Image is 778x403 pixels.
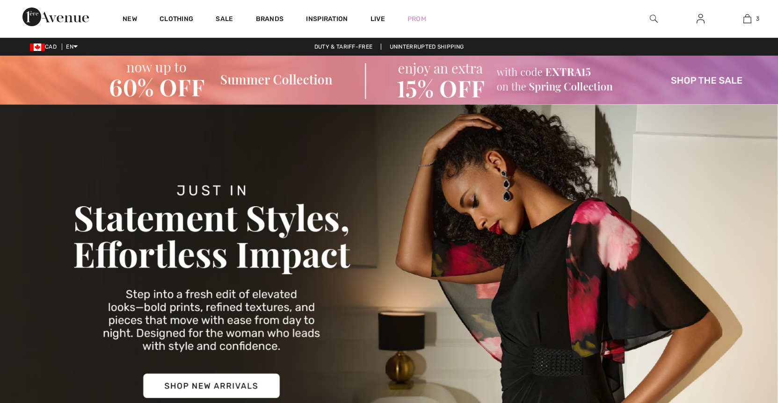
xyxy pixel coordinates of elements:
[30,43,45,51] img: Canadian Dollar
[256,15,284,25] a: Brands
[371,14,385,24] a: Live
[160,15,193,25] a: Clothing
[123,15,137,25] a: New
[650,13,658,24] img: search the website
[66,43,78,50] span: EN
[306,15,348,25] span: Inspiration
[216,15,233,25] a: Sale
[743,13,751,24] img: My Bag
[689,13,712,25] a: Sign In
[718,375,769,398] iframe: Opens a widget where you can find more information
[724,13,770,24] a: 3
[30,43,60,50] span: CAD
[697,13,705,24] img: My Info
[407,14,426,24] a: Prom
[22,7,89,26] img: 1ère Avenue
[756,14,759,23] span: 3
